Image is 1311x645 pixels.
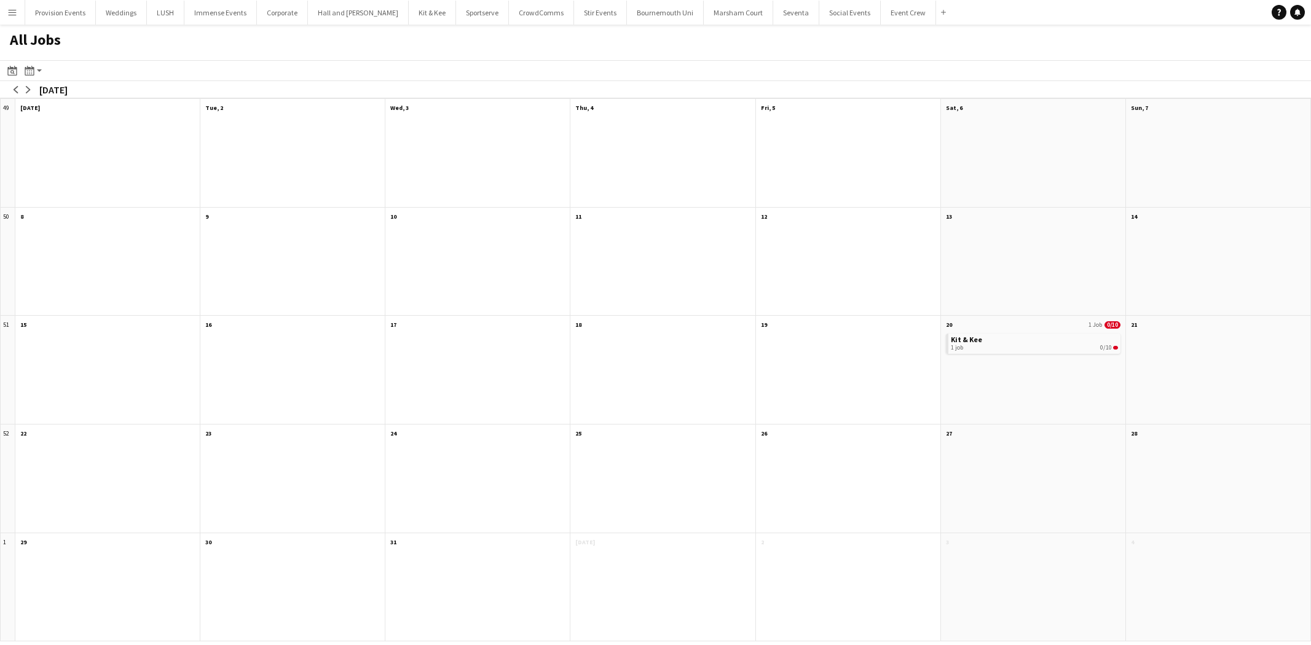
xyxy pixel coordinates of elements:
[1104,321,1120,329] span: 0/10
[946,429,952,437] span: 27
[575,429,581,437] span: 25
[575,213,581,221] span: 11
[1131,429,1137,437] span: 28
[257,1,308,25] button: Corporate
[1131,538,1134,546] span: 4
[951,344,963,351] span: 1 job
[946,321,952,329] span: 20
[761,104,775,112] span: Fri, 5
[575,321,581,329] span: 18
[1,208,15,316] div: 50
[25,1,96,25] button: Provision Events
[20,321,26,329] span: 15
[390,321,396,329] span: 17
[761,429,767,437] span: 26
[308,1,409,25] button: Hall and [PERSON_NAME]
[20,104,40,112] span: [DATE]
[39,84,68,96] div: [DATE]
[1,99,15,208] div: 49
[1,424,15,533] div: 52
[205,538,211,546] span: 30
[704,1,773,25] button: Marsham Court
[20,429,26,437] span: 22
[1089,321,1102,329] span: 1 Job
[1113,346,1118,350] span: 0/10
[761,538,764,546] span: 2
[761,321,767,329] span: 19
[456,1,509,25] button: Sportserve
[20,213,23,221] span: 8
[390,213,396,221] span: 10
[147,1,184,25] button: LUSH
[881,1,936,25] button: Event Crew
[205,213,208,221] span: 9
[1,533,15,642] div: 1
[946,213,952,221] span: 13
[184,1,257,25] button: Immense Events
[951,335,982,344] span: Kit & Kee
[1100,344,1112,351] span: 0/10
[1131,213,1137,221] span: 14
[575,104,593,112] span: Thu, 4
[1,316,15,424] div: 51
[205,429,211,437] span: 23
[20,538,26,546] span: 29
[946,538,949,546] span: 3
[205,321,211,329] span: 16
[574,1,627,25] button: Stir Events
[627,1,704,25] button: Bournemouth Uni
[1131,321,1137,329] span: 21
[1131,104,1148,112] span: Sun, 7
[951,334,1118,351] a: Kit & Kee1 job0/10
[773,1,819,25] button: Seventa
[205,104,223,112] span: Tue, 2
[390,104,409,112] span: Wed, 3
[390,429,396,437] span: 24
[390,538,396,546] span: 31
[761,213,767,221] span: 12
[575,538,595,546] span: [DATE]
[946,104,963,112] span: Sat, 6
[509,1,574,25] button: CrowdComms
[409,1,456,25] button: Kit & Kee
[96,1,147,25] button: Weddings
[819,1,881,25] button: Social Events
